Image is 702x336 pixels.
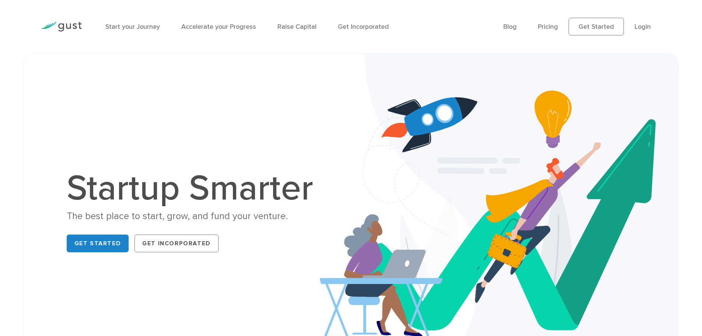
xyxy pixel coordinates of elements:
[503,23,517,31] a: Blog
[105,23,160,31] a: Start your Journey
[277,23,317,31] a: Raise Capital
[635,23,651,31] a: Login
[67,235,129,252] a: Get Started
[67,210,321,223] div: The best place to start, grow, and fund your venture.
[338,23,389,31] a: Get Incorporated
[41,22,82,32] img: Gust Logo
[569,18,624,35] a: Get Started
[135,235,219,252] a: Get Incorporated
[538,23,558,31] a: Pricing
[181,23,256,31] a: Accelerate your Progress
[67,171,321,206] h1: Startup Smarter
